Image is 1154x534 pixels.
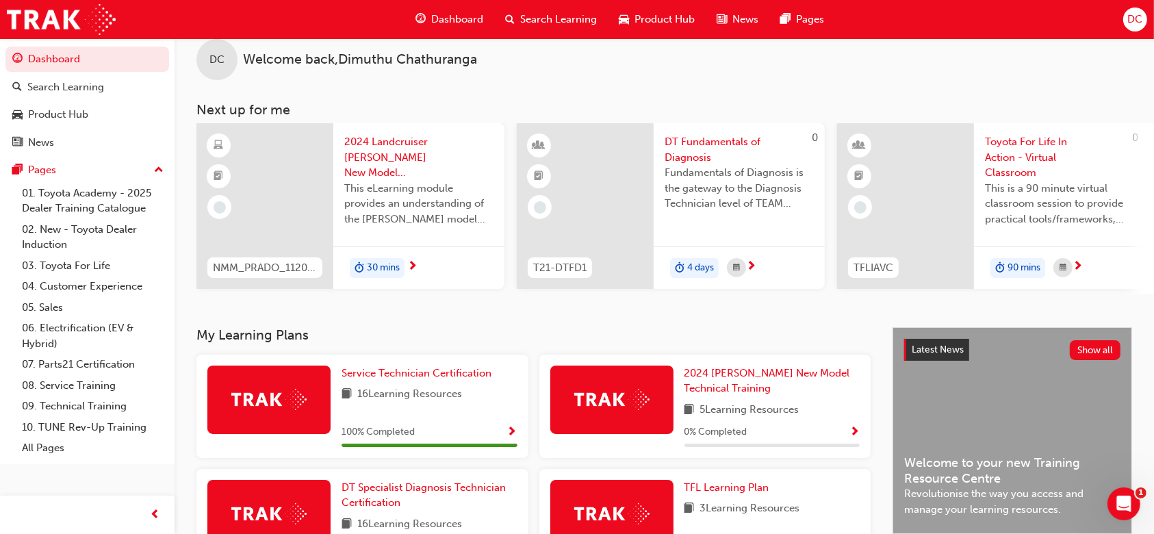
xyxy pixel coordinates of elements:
a: guage-iconDashboard [405,5,494,34]
span: Service Technician Certification [342,367,491,379]
h3: My Learning Plans [196,327,871,343]
span: learningRecordVerb_NONE-icon [854,201,867,214]
a: Latest NewsShow all [904,339,1120,361]
button: Pages [5,157,169,183]
span: booktick-icon [214,168,224,186]
span: duration-icon [355,259,364,277]
span: up-icon [154,162,164,179]
span: prev-icon [151,507,161,524]
button: DC [1123,8,1147,31]
h3: Next up for me [175,102,1154,118]
span: DC [1127,12,1142,27]
a: pages-iconPages [769,5,835,34]
span: 4 days [687,260,714,276]
span: news-icon [12,137,23,149]
span: learningRecordVerb_NONE-icon [214,201,226,214]
span: duration-icon [995,259,1005,277]
span: pages-icon [780,11,791,28]
span: book-icon [684,402,695,419]
span: book-icon [342,516,352,533]
a: car-iconProduct Hub [608,5,706,34]
a: Search Learning [5,75,169,100]
span: learningResourceType_INSTRUCTOR_LED-icon [535,137,544,155]
a: 01. Toyota Academy - 2025 Dealer Training Catalogue [16,183,169,219]
button: Show Progress [507,424,517,441]
span: 100 % Completed [342,424,415,440]
span: News [732,12,758,27]
a: 07. Parts21 Certification [16,354,169,375]
span: book-icon [342,386,352,403]
span: Welcome back , Dimuthu Chathuranga [243,52,477,68]
span: next-icon [1073,261,1083,273]
span: 16 Learning Resources [357,386,462,403]
span: 16 Learning Resources [357,516,462,533]
span: calendar-icon [733,259,740,277]
iframe: Intercom live chat [1107,487,1140,520]
span: Search Learning [520,12,597,27]
a: Latest NewsShow allWelcome to your new Training Resource CentreRevolutionise the way you access a... [893,327,1132,534]
div: Pages [28,162,56,178]
span: learningResourceType_ELEARNING-icon [214,137,224,155]
span: Dashboard [431,12,483,27]
div: Search Learning [27,79,104,95]
span: news-icon [717,11,727,28]
a: TFL Learning Plan [684,480,775,496]
span: duration-icon [675,259,684,277]
span: guage-icon [415,11,426,28]
span: Pages [796,12,824,27]
span: Show Progress [849,427,860,439]
div: Product Hub [28,107,88,123]
span: DT Specialist Diagnosis Technician Certification [342,481,506,509]
a: 06. Electrification (EV & Hybrid) [16,318,169,354]
span: learningResourceType_INSTRUCTOR_LED-icon [855,137,864,155]
span: Welcome to your new Training Resource Centre [904,455,1120,486]
span: calendar-icon [1060,259,1066,277]
a: News [5,130,169,155]
span: Revolutionise the way you access and manage your learning resources. [904,486,1120,517]
span: guage-icon [12,53,23,66]
span: 30 mins [367,260,400,276]
span: 1 [1136,487,1146,498]
a: 0T21-DTFD1DT Fundamentals of DiagnosisFundamentals of Diagnosis is the gateway to the Diagnosis T... [517,123,825,289]
span: Latest News [912,344,964,355]
a: 0TFLIAVCToyota For Life In Action - Virtual ClassroomThis is a 90 minute virtual classroom sessio... [837,123,1145,289]
span: This eLearning module provides an understanding of the [PERSON_NAME] model line-up and its Katash... [344,181,493,227]
span: 2024 [PERSON_NAME] New Model Technical Training [684,367,850,395]
span: TFLIAVC [854,260,893,276]
a: 03. Toyota For Life [16,255,169,277]
span: This is a 90 minute virtual classroom session to provide practical tools/frameworks, behaviours a... [985,181,1134,227]
span: DC [209,52,225,68]
span: T21-DTFD1 [533,260,587,276]
a: Product Hub [5,102,169,127]
span: NMM_PRADO_112024_MODULE_1 [213,260,317,276]
a: 08. Service Training [16,375,169,396]
a: 04. Customer Experience [16,276,169,297]
span: book-icon [684,500,695,518]
span: Toyota For Life In Action - Virtual Classroom [985,134,1134,181]
span: car-icon [12,109,23,121]
a: news-iconNews [706,5,769,34]
a: 10. TUNE Rev-Up Training [16,417,169,438]
button: Show Progress [849,424,860,441]
span: learningRecordVerb_NONE-icon [534,201,546,214]
span: next-icon [746,261,756,273]
span: TFL Learning Plan [684,481,769,494]
a: search-iconSearch Learning [494,5,608,34]
span: 2024 Landcruiser [PERSON_NAME] New Model Mechanisms - Model Outline 1 [344,134,493,181]
a: 09. Technical Training [16,396,169,417]
a: NMM_PRADO_112024_MODULE_12024 Landcruiser [PERSON_NAME] New Model Mechanisms - Model Outline 1Thi... [196,123,504,289]
span: DT Fundamentals of Diagnosis [665,134,814,165]
span: Show Progress [507,427,517,439]
span: Fundamentals of Diagnosis is the gateway to the Diagnosis Technician level of TEAM Training and s... [665,165,814,212]
a: Dashboard [5,47,169,72]
span: car-icon [619,11,629,28]
span: booktick-icon [535,168,544,186]
img: Trak [231,503,307,524]
span: next-icon [407,261,418,273]
a: 05. Sales [16,297,169,318]
span: 0 [812,131,818,144]
span: search-icon [12,81,22,94]
img: Trak [7,4,116,35]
